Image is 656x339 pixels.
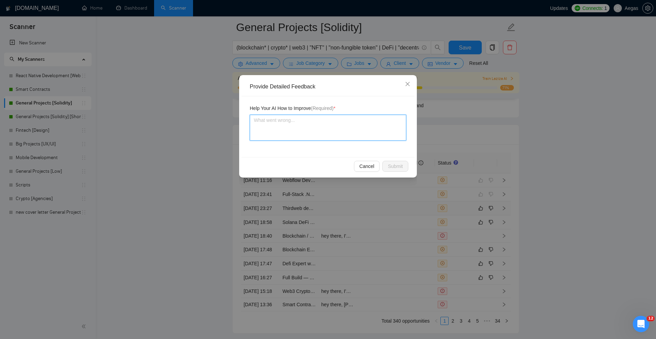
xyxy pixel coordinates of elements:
span: (Required) [311,105,333,111]
button: Submit [382,161,408,172]
span: close [405,81,410,87]
span: 12 [647,316,655,321]
span: Help Your AI How to Improve [250,104,336,112]
iframe: Intercom live chat [633,316,649,332]
button: Close [398,75,417,94]
div: Provide Detailed Feedback [250,83,411,90]
button: Cancel [354,161,380,172]
span: Cancel [359,163,374,170]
